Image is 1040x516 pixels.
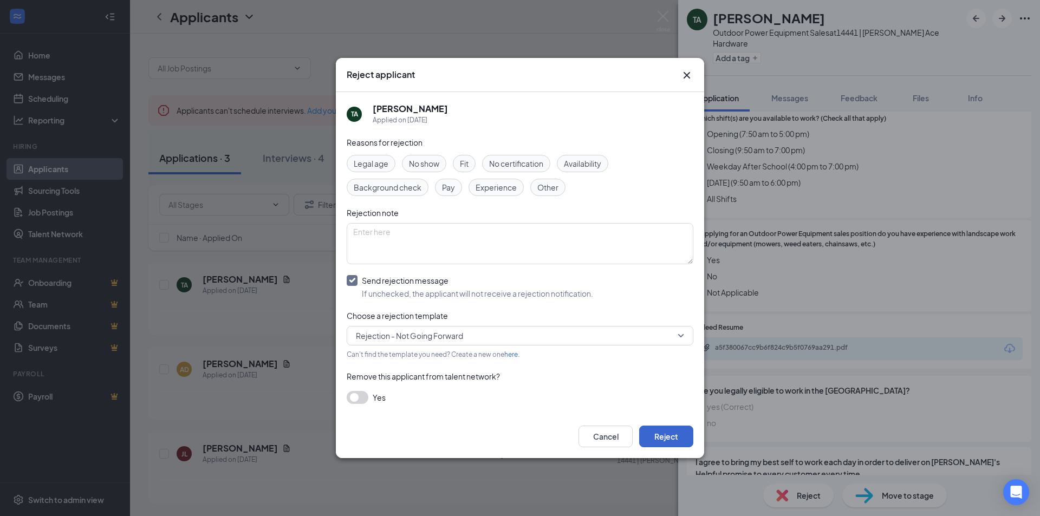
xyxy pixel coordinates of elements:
div: TA [351,109,358,119]
h5: [PERSON_NAME] [373,103,448,115]
span: Experience [476,181,517,193]
span: No certification [489,158,543,169]
span: Can't find the template you need? Create a new one . [347,350,519,358]
div: Open Intercom Messenger [1003,479,1029,505]
h3: Reject applicant [347,69,415,81]
span: Remove this applicant from talent network? [347,371,500,381]
span: Pay [442,181,455,193]
span: Reasons for rejection [347,138,422,147]
button: Close [680,69,693,82]
button: Cancel [578,426,633,447]
span: Availability [564,158,601,169]
button: Reject [639,426,693,447]
span: No show [409,158,439,169]
span: Choose a rejection template [347,311,448,321]
span: Fit [460,158,469,169]
span: Background check [354,181,421,193]
span: Yes [373,391,386,404]
div: Applied on [DATE] [373,115,448,126]
span: Rejection - Not Going Forward [356,328,463,344]
svg: Cross [680,69,693,82]
a: here [504,350,518,358]
span: Rejection note [347,208,399,218]
span: Legal age [354,158,388,169]
span: Other [537,181,558,193]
